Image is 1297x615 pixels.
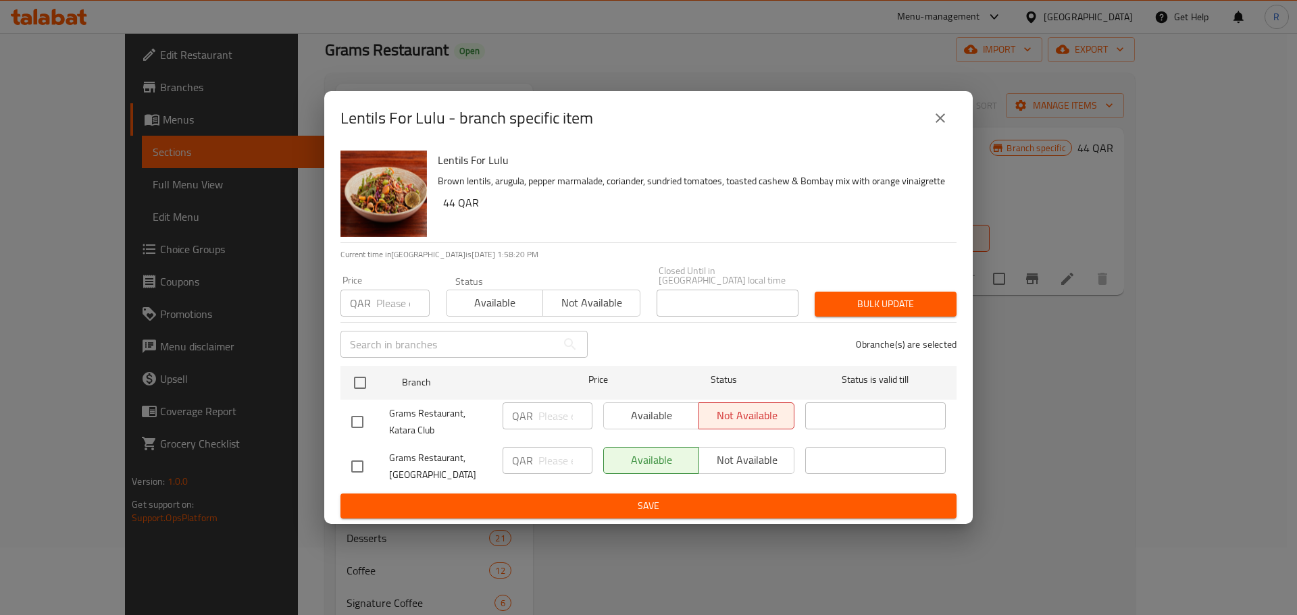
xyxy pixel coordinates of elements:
span: Available [452,293,538,313]
span: Bulk update [825,296,946,313]
span: Price [553,371,643,388]
p: QAR [512,452,533,469]
h6: Lentils For Lulu [438,151,946,169]
span: Grams Restaurant, [GEOGRAPHIC_DATA] [389,450,492,483]
span: Status is valid till [805,371,946,388]
p: QAR [350,295,371,311]
span: Branch [402,374,542,391]
input: Search in branches [340,331,557,358]
input: Please enter price [538,447,592,474]
p: Brown lentils, arugula, pepper marmalade, coriander, sundried tomatoes, toasted cashew & Bombay m... [438,173,946,190]
span: Grams Restaurant, Katara Club [389,405,492,439]
input: Please enter price [538,402,592,429]
h6: 44 QAR [443,193,946,212]
h2: Lentils For Lulu - branch specific item [340,107,593,129]
button: Not available [542,290,640,317]
p: QAR [512,408,533,424]
button: Bulk update [815,292,957,317]
span: Status [654,371,794,388]
button: Save [340,493,957,518]
button: close [924,102,957,134]
p: 0 branche(s) are selected [856,338,957,351]
span: Not available [549,293,634,313]
img: Lentils For Lulu [340,151,427,237]
p: Current time in [GEOGRAPHIC_DATA] is [DATE] 1:58:20 PM [340,248,957,261]
input: Please enter price [376,290,430,317]
button: Available [446,290,543,317]
span: Save [351,498,946,514]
